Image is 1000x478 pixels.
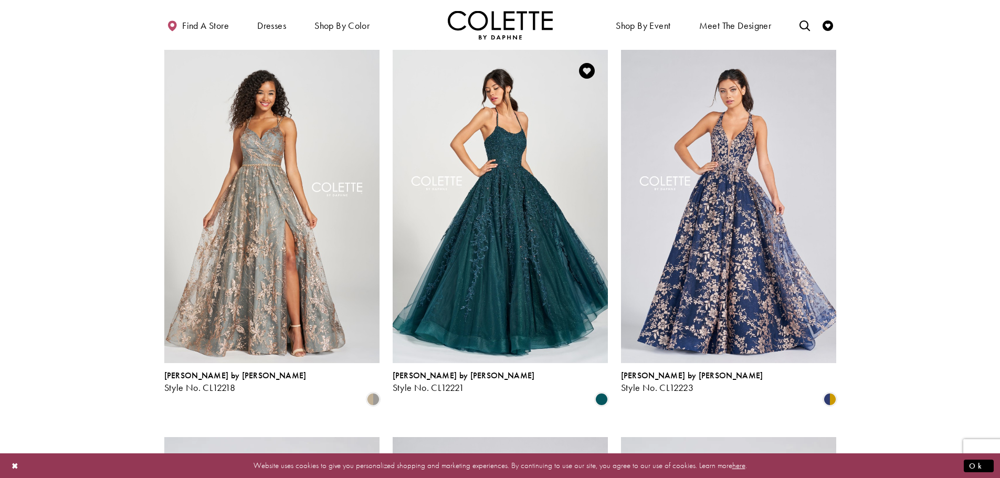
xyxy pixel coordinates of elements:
[820,10,836,39] a: Check Wishlist
[393,370,535,381] span: [PERSON_NAME] by [PERSON_NAME]
[621,50,836,363] a: Visit Colette by Daphne Style No. CL12223 Page
[697,10,774,39] a: Meet the designer
[621,381,694,394] span: Style No. CL12223
[6,456,24,475] button: Close Dialog
[76,459,924,473] p: Website uses cookies to give you personalized shopping and marketing experiences. By continuing t...
[824,393,836,406] i: Navy Blue/Gold
[164,370,307,381] span: [PERSON_NAME] by [PERSON_NAME]
[613,10,673,39] span: Shop By Event
[797,10,813,39] a: Toggle search
[576,60,598,82] a: Add to Wishlist
[621,370,763,381] span: [PERSON_NAME] by [PERSON_NAME]
[616,20,670,31] span: Shop By Event
[164,381,236,394] span: Style No. CL12218
[448,10,553,39] a: Visit Home Page
[164,50,380,363] a: Visit Colette by Daphne Style No. CL12218 Page
[257,20,286,31] span: Dresses
[595,393,608,406] i: Spruce
[964,459,994,472] button: Submit Dialog
[393,50,608,363] a: Visit Colette by Daphne Style No. CL12221 Page
[732,460,745,471] a: here
[164,371,307,393] div: Colette by Daphne Style No. CL12218
[699,20,772,31] span: Meet the designer
[182,20,229,31] span: Find a store
[393,381,465,394] span: Style No. CL12221
[448,10,553,39] img: Colette by Daphne
[164,10,231,39] a: Find a store
[312,10,372,39] span: Shop by color
[314,20,370,31] span: Shop by color
[393,371,535,393] div: Colette by Daphne Style No. CL12221
[255,10,289,39] span: Dresses
[621,371,763,393] div: Colette by Daphne Style No. CL12223
[367,393,380,406] i: Gold/Pewter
